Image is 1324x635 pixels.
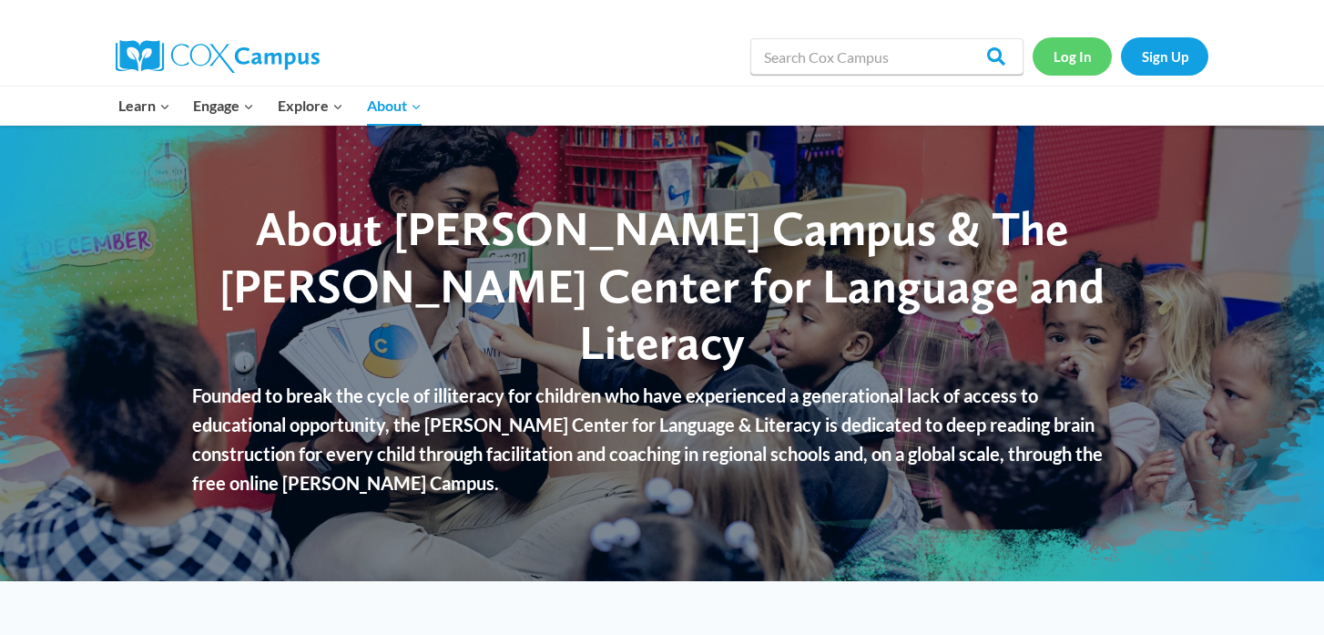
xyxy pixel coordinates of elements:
[266,87,355,125] button: Child menu of Explore
[219,200,1105,371] span: About [PERSON_NAME] Campus & The [PERSON_NAME] Center for Language and Literacy
[192,381,1131,497] p: Founded to break the cycle of illiteracy for children who have experienced a generational lack of...
[182,87,267,125] button: Child menu of Engage
[116,40,320,73] img: Cox Campus
[107,87,182,125] button: Child menu of Learn
[107,87,433,125] nav: Primary Navigation
[1033,37,1208,75] nav: Secondary Navigation
[355,87,433,125] button: Child menu of About
[750,38,1024,75] input: Search Cox Campus
[1121,37,1208,75] a: Sign Up
[1033,37,1112,75] a: Log In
